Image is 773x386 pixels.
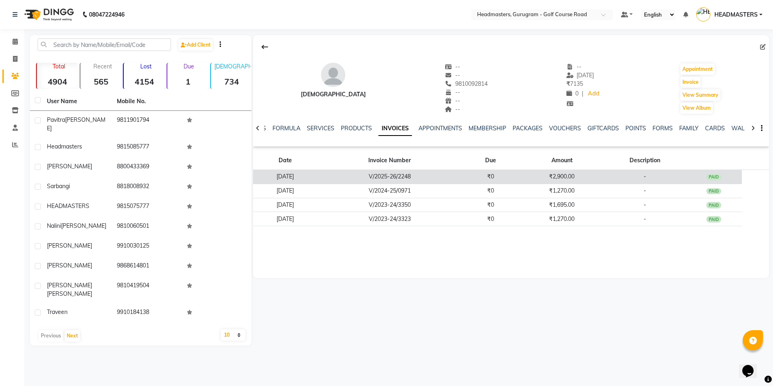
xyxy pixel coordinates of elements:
[112,92,182,111] th: Mobile No.
[47,242,92,249] span: [PERSON_NAME]
[317,198,462,212] td: V/2023-24/3350
[112,303,182,323] td: 9910184138
[653,125,673,132] a: FORMS
[566,63,582,70] span: --
[112,217,182,237] td: 9810060501
[445,80,488,87] span: 9810092814
[604,151,685,170] th: Description
[112,157,182,177] td: 8800433369
[680,76,701,88] button: Invoice
[625,125,646,132] a: POINTS
[519,184,604,198] td: ₹1,270.00
[37,76,78,87] strong: 4904
[47,202,89,210] span: HEADMASTERS
[714,11,758,19] span: HEADMASTERS
[519,170,604,184] td: ₹2,900.00
[47,282,92,289] span: [PERSON_NAME]
[253,151,317,170] th: Date
[705,125,725,132] a: CARDS
[462,212,520,226] td: ₹0
[549,125,581,132] a: VOUCHERS
[317,151,462,170] th: Invoice Number
[469,125,506,132] a: MEMBERSHIP
[253,184,317,198] td: [DATE]
[566,80,570,87] span: ₹
[47,290,92,297] span: [PERSON_NAME]
[42,92,112,111] th: User Name
[445,97,460,104] span: --
[272,125,300,132] a: FORMULA
[445,63,460,70] span: --
[40,63,78,70] p: Total
[21,3,76,26] img: logo
[61,222,106,229] span: [PERSON_NAME]
[317,212,462,226] td: V/2023-24/3323
[587,88,601,100] a: Add
[706,216,722,223] div: PAID
[253,212,317,226] td: [DATE]
[112,111,182,138] td: 9811901794
[253,170,317,184] td: [DATE]
[301,90,366,99] div: [DEMOGRAPHIC_DATA]
[214,63,252,70] p: [DEMOGRAPHIC_DATA]
[47,262,92,269] span: [PERSON_NAME]
[739,354,765,378] iframe: chat widget
[644,201,646,208] span: -
[462,198,520,212] td: ₹0
[47,182,70,190] span: Sarbangi
[47,143,82,150] span: Headmasters
[112,138,182,157] td: 9815085777
[445,106,460,113] span: --
[341,125,372,132] a: PRODUCTS
[680,102,713,114] button: View Album
[321,63,345,87] img: avatar
[307,125,334,132] a: SERVICES
[644,215,646,223] span: -
[566,90,579,97] span: 0
[519,198,604,212] td: ₹1,695.00
[644,187,646,194] span: -
[256,39,273,55] div: Back to Client
[706,202,722,208] div: PAID
[731,125,754,132] a: WALLET
[112,257,182,276] td: 9868614801
[127,63,165,70] p: Lost
[696,7,710,21] img: HEADMASTERS
[445,72,460,79] span: --
[211,76,252,87] strong: 734
[566,72,594,79] span: [DATE]
[418,125,462,132] a: APPOINTMENTS
[378,121,412,136] a: INVOICES
[566,80,583,87] span: 7135
[706,174,722,180] div: PAID
[679,125,699,132] a: FAMILY
[112,276,182,303] td: 9810419504
[38,38,171,51] input: Search by Name/Mobile/Email/Code
[112,177,182,197] td: 8818008932
[519,151,604,170] th: Amount
[513,125,543,132] a: PACKAGES
[680,64,715,75] button: Appointment
[253,198,317,212] td: [DATE]
[47,308,68,316] span: Traveen
[167,76,209,87] strong: 1
[169,63,209,70] p: Due
[445,89,460,96] span: --
[519,212,604,226] td: ₹1,270.00
[47,116,106,132] span: [PERSON_NAME]
[47,222,61,229] span: Nalini
[462,170,520,184] td: ₹0
[89,3,125,26] b: 08047224946
[80,76,122,87] strong: 565
[706,188,722,195] div: PAID
[582,89,583,98] span: |
[179,39,213,51] a: Add Client
[47,163,92,170] span: [PERSON_NAME]
[680,89,720,101] button: View Summary
[644,173,646,180] span: -
[47,116,65,123] span: Pavitra
[112,197,182,217] td: 9815075777
[462,184,520,198] td: ₹0
[317,170,462,184] td: V/2025-26/2248
[65,330,80,341] button: Next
